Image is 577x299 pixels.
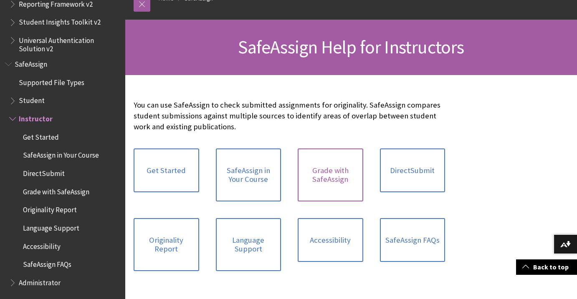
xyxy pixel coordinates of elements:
[134,218,199,271] a: Originality Report
[134,100,445,133] p: You can use SafeAssign to check submitted assignments for originality. SafeAssign compares studen...
[19,15,101,27] span: Student Insights Toolkit v2
[19,94,45,105] span: Student
[19,112,53,123] span: Instructor
[216,218,281,271] a: Language Support
[23,148,99,160] span: SafeAssign in Your Course
[380,148,445,193] a: DirectSubmit
[216,148,281,201] a: SafeAssign in Your Course
[19,33,119,53] span: Universal Authentication Solution v2
[298,218,363,262] a: Accessibility
[134,148,199,193] a: Get Started
[23,239,61,251] span: Accessibility
[23,130,59,141] span: Get Started
[19,276,61,287] span: Administrator
[23,258,71,269] span: SafeAssign FAQs
[23,203,77,214] span: Originality Report
[516,259,577,275] a: Back to top
[380,218,445,262] a: SafeAssign FAQs
[19,75,84,87] span: Supported File Types
[23,166,65,178] span: DirectSubmit
[15,57,47,68] span: SafeAssign
[298,148,363,201] a: Grade with SafeAssign
[23,221,79,232] span: Language Support
[23,185,89,196] span: Grade with SafeAssign
[238,35,464,58] span: SafeAssign Help for Instructors
[5,57,120,290] nav: Book outline for Blackboard SafeAssign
